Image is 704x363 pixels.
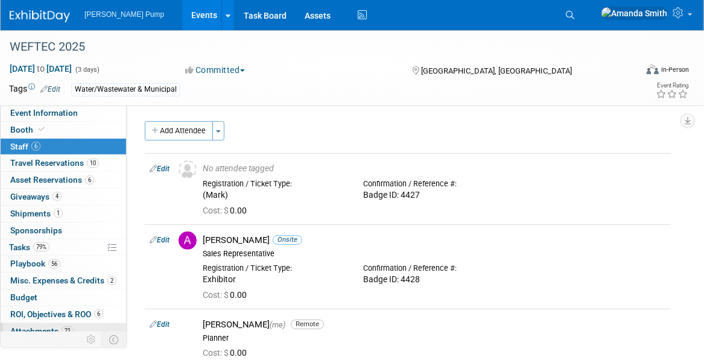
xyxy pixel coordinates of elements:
span: Remote [291,320,324,329]
span: Event Information [10,108,78,118]
a: Edit [40,85,60,93]
span: Tasks [9,242,49,252]
div: Event Format [583,63,689,81]
a: Shipments1 [1,206,126,222]
td: Toggle Event Tabs [102,332,127,347]
button: Committed [182,64,250,76]
img: A.jpg [179,232,197,250]
span: Misc. Expenses & Credits [10,276,116,285]
div: Badge ID: 4428 [363,274,506,285]
a: Edit [150,165,170,173]
span: Budget [10,292,37,302]
span: Travel Reservations [10,158,99,168]
span: [PERSON_NAME] Pump [84,10,164,19]
div: In-Person [661,65,689,74]
span: 1 [54,209,63,218]
span: Staff [10,142,40,151]
div: Registration / Ticket Type: [203,264,345,273]
img: ExhibitDay [10,10,70,22]
span: 2 [107,276,116,285]
span: 21 [62,326,74,335]
div: Planner [203,333,666,343]
img: Format-Inperson.png [647,65,659,74]
a: Staff6 [1,139,126,155]
a: Booth [1,122,126,138]
div: No attendee tagged [203,163,666,174]
td: Tags [9,83,60,96]
span: [DATE] [DATE] [9,63,72,74]
span: 4 [52,192,62,201]
span: to [35,64,46,74]
a: Edit [150,236,170,244]
span: Cost: $ [203,206,230,215]
div: Event Rating [656,83,688,89]
div: [PERSON_NAME] [203,319,666,330]
div: [PERSON_NAME] [203,235,666,246]
a: Travel Reservations10 [1,155,126,171]
span: Booth [10,125,47,134]
td: Personalize Event Tab Strip [81,332,102,347]
div: Exhibitor [203,274,345,285]
div: Registration / Ticket Type: [203,179,345,189]
div: Confirmation / Reference #: [363,179,506,189]
span: 10 [87,159,99,168]
a: ROI, Objectives & ROO6 [1,306,126,323]
span: (3 days) [74,66,100,74]
span: Sponsorships [10,226,62,235]
div: Water/Wastewater & Municipal [71,83,180,96]
a: Playbook56 [1,256,126,272]
span: 0.00 [203,206,252,215]
div: Confirmation / Reference #: [363,264,506,273]
span: 6 [94,309,103,318]
a: Giveaways4 [1,189,126,205]
a: Event Information [1,105,126,121]
span: Shipments [10,209,63,218]
span: 6 [31,142,40,151]
span: 79% [33,242,49,251]
div: Badge ID: 4427 [363,190,506,201]
div: WEFTEC 2025 [5,36,623,58]
span: Asset Reservations [10,175,94,185]
span: Onsite [273,235,302,244]
span: Giveaways [10,192,62,201]
i: Booth reservation complete [39,126,45,133]
span: 0.00 [203,290,252,300]
a: Sponsorships [1,223,126,239]
a: Asset Reservations6 [1,172,126,188]
a: Tasks79% [1,239,126,256]
span: 6 [85,175,94,185]
div: (Mark) [203,190,345,201]
button: Add Attendee [145,121,213,140]
span: ROI, Objectives & ROO [10,309,103,319]
span: 56 [48,259,60,268]
a: Budget [1,289,126,306]
span: (me) [270,320,285,329]
span: Cost: $ [203,290,230,300]
span: Cost: $ [203,348,230,358]
div: Sales Representative [203,249,666,259]
a: Edit [150,320,170,329]
a: Attachments21 [1,323,126,339]
span: [GEOGRAPHIC_DATA], [GEOGRAPHIC_DATA] [421,66,572,75]
img: Amanda Smith [601,7,668,20]
a: Misc. Expenses & Credits2 [1,273,126,289]
img: Unassigned-User-Icon.png [179,160,197,178]
span: Playbook [10,259,60,268]
span: 0.00 [203,348,252,358]
span: Attachments [10,326,74,336]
